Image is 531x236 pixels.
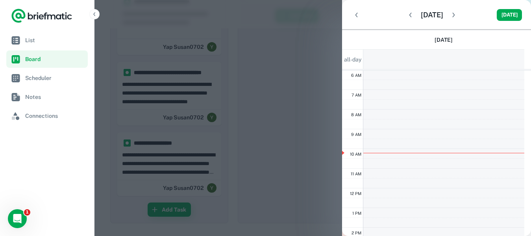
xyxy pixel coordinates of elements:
span: 12 PM [350,191,361,196]
a: List [6,32,88,49]
span: Connections [25,111,85,120]
a: Logo [11,8,72,24]
span: 11 AM [351,171,361,176]
span: 9 AM [351,132,361,137]
a: Notes [6,88,88,106]
a: Scheduler [6,69,88,87]
span: List [25,36,85,45]
a: [DATE] [435,30,453,49]
span: 7 AM [352,93,361,97]
span: all-day [342,55,363,64]
span: Notes [25,93,85,101]
span: 10 AM [350,152,361,156]
span: 1 PM [352,211,361,216]
span: Board [25,55,85,63]
a: Connections [6,107,88,125]
h6: [DATE] [421,9,443,20]
iframe: Intercom live chat [8,209,27,228]
span: 8 AM [351,112,361,117]
button: [DATE] [497,9,522,21]
button: Back [350,8,364,22]
span: 1 [24,209,30,216]
span: 6 AM [351,73,361,78]
span: Scheduler [25,74,85,82]
span: 2 PM [352,230,361,235]
a: Board [6,50,88,68]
